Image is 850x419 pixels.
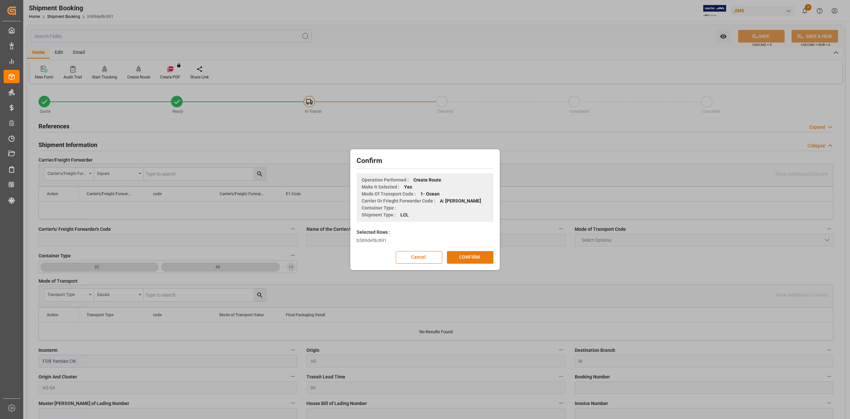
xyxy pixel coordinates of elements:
span: Shipment Type : [362,211,396,218]
span: 1- Ocean [420,191,440,198]
div: b589def8c891 [357,237,493,244]
span: Container Type : [362,205,396,211]
span: LCL [400,211,409,218]
span: Make It Selected : [362,184,399,191]
span: Carrier Or Frieght Forwarder Code : [362,198,435,205]
span: Operation Performed : [362,177,409,184]
span: Yes [404,184,412,191]
span: Mode Of Transport Code : [362,191,416,198]
span: A: [PERSON_NAME] [440,198,481,205]
button: CONFIRM [447,251,493,264]
h2: Confirm [357,156,493,166]
label: Selected Rows : [357,229,390,236]
button: Cancel [396,251,442,264]
span: Create Route [413,177,441,184]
